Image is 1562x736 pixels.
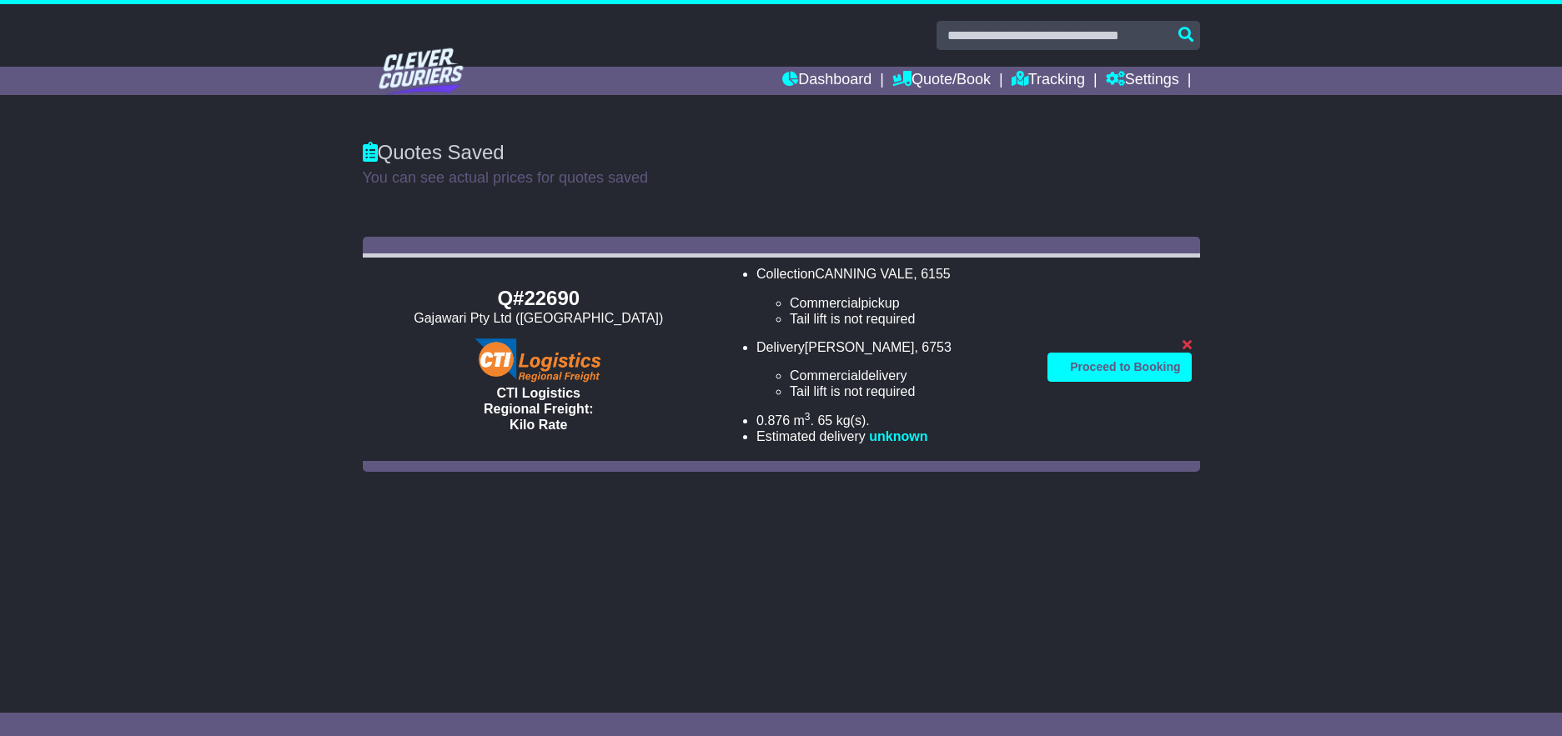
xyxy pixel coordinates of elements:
[805,411,811,423] sup: 3
[790,296,861,310] span: Commercial
[363,141,1200,165] div: Quotes Saved
[1047,353,1191,382] a: Proceed to Booking
[1106,67,1179,95] a: Settings
[756,266,1031,327] li: Collection
[790,311,1031,327] li: Tail lift is not required
[869,429,927,443] span: unknown
[836,413,870,428] span: kg(s).
[756,413,790,428] span: 0.876
[805,340,915,354] span: [PERSON_NAME]
[782,67,871,95] a: Dashboard
[817,413,832,428] span: 65
[913,267,950,281] span: , 6155
[756,428,1031,444] li: Estimated delivery
[790,383,1031,399] li: Tail lift is not required
[914,340,951,354] span: , 6753
[470,335,606,385] img: CTI Logistics Regional Freight: Kilo Rate
[892,67,991,95] a: Quote/Book
[790,295,1031,311] li: pickup
[790,368,1031,383] li: delivery
[1012,67,1085,95] a: Tracking
[815,267,913,281] span: CANNING VALE
[794,413,814,428] span: m .
[756,339,1031,400] li: Delivery
[363,169,1200,188] p: You can see actual prices for quotes saved
[371,287,707,311] div: Q#22690
[484,386,594,432] span: CTI Logistics Regional Freight: Kilo Rate
[790,368,861,383] span: Commercial
[371,310,707,326] div: Gajawari Pty Ltd ([GEOGRAPHIC_DATA])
